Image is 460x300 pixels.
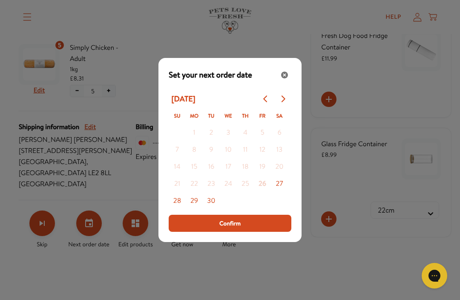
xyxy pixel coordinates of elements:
button: 16 [203,159,220,176]
button: 22 [186,176,203,193]
button: 27 [271,176,288,193]
iframe: Gorgias live chat messenger [417,260,451,291]
th: Saturday [271,107,288,124]
button: 7 [169,141,186,159]
button: 23 [203,176,220,193]
button: 10 [220,141,237,159]
button: 12 [254,141,271,159]
th: Friday [254,107,271,124]
span: Confirm [219,219,241,228]
button: 2 [203,124,220,141]
button: 28 [169,193,186,210]
div: [DATE] [169,92,198,107]
button: 30 [203,193,220,210]
th: Sunday [169,107,186,124]
button: 19 [254,159,271,176]
button: 9 [203,141,220,159]
button: 13 [271,141,288,159]
button: 18 [237,159,254,176]
button: 1 [186,124,203,141]
button: 29 [186,193,203,210]
button: 20 [271,159,288,176]
button: 14 [169,159,186,176]
button: Process subscription date change [169,215,291,232]
button: 5 [254,124,271,141]
button: 11 [237,141,254,159]
th: Thursday [237,107,254,124]
button: Close [278,68,291,82]
button: 3 [220,124,237,141]
button: 4 [237,124,254,141]
button: 26 [254,176,271,193]
th: Tuesday [203,107,220,124]
button: 8 [186,141,203,159]
span: Set your next order date [169,69,252,81]
th: Monday [186,107,203,124]
button: Go to previous month [257,90,274,107]
button: 24 [220,176,237,193]
button: 6 [271,124,288,141]
th: Wednesday [220,107,237,124]
button: 25 [237,176,254,193]
button: 17 [220,159,237,176]
button: 15 [186,159,203,176]
button: Go to next month [274,90,291,107]
button: 21 [169,176,186,193]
